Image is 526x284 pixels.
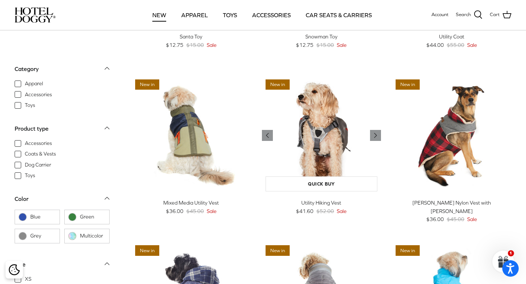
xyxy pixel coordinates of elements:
[25,91,52,98] span: Accessories
[186,207,204,215] span: $45.00
[426,41,444,49] span: $44.00
[207,41,217,49] span: Sale
[456,11,471,19] span: Search
[15,259,110,275] a: Size
[266,245,290,256] span: New in
[80,213,106,221] span: Green
[262,199,381,207] div: Utility Hiking Vest
[25,80,43,87] span: Apparel
[131,33,251,41] div: Santa Toy
[370,130,381,141] a: Previous
[490,11,500,19] span: Cart
[30,232,56,240] span: Grey
[15,124,49,134] div: Product type
[15,7,56,23] img: hoteldoggycom
[146,3,173,27] a: NEW
[135,245,159,256] span: New in
[25,150,56,158] span: Coats & Vests
[262,33,381,49] a: Snowman Toy $12.75 $15.00 Sale
[25,102,35,109] span: Toys
[316,41,334,49] span: $15.00
[25,276,31,283] span: XS
[431,12,449,17] span: Account
[131,199,251,207] div: Mixed Media Utility Vest
[131,199,251,215] a: Mixed Media Utility Vest $36.00 $45.00 Sale
[316,207,334,215] span: $52.00
[175,3,214,27] a: APPAREL
[25,172,35,179] span: Toys
[245,3,297,27] a: ACCESSORIES
[392,199,511,215] div: [PERSON_NAME] Nylon Vest with [PERSON_NAME]
[15,64,39,74] div: Category
[8,264,20,276] button: Cookie policy
[490,10,511,20] a: Cart
[262,199,381,215] a: Utility Hiking Vest $41.60 $52.00 Sale
[131,76,251,195] a: Mixed Media Utility Vest
[131,33,251,49] a: Santa Toy $12.75 $15.00 Sale
[108,3,415,27] div: Primary navigation
[15,193,110,210] a: Color
[392,76,511,195] a: Melton Nylon Vest with Sherpa Lining
[30,213,56,221] span: Blue
[447,215,464,223] span: $45.00
[296,207,313,215] span: $41.60
[9,264,20,275] img: Cookie policy
[266,79,290,90] span: New in
[296,41,313,49] span: $12.75
[15,194,28,204] div: Color
[15,123,110,139] a: Product type
[5,261,23,279] div: Cookie policy
[392,33,511,41] div: Utility Coat
[25,140,52,147] span: Accessories
[262,33,381,41] div: Snowman Toy
[166,41,183,49] span: $12.75
[426,215,444,223] span: $36.00
[337,207,347,215] span: Sale
[80,232,106,240] span: Multicolor
[396,245,420,256] span: New in
[392,199,511,223] a: [PERSON_NAME] Nylon Vest with [PERSON_NAME] $36.00 $45.00 Sale
[396,79,420,90] span: New in
[456,10,483,20] a: Search
[262,76,381,195] a: Utility Hiking Vest
[467,41,477,49] span: Sale
[392,33,511,49] a: Utility Coat $44.00 $55.00 Sale
[186,41,204,49] span: $15.00
[15,260,26,269] div: Size
[207,207,217,215] span: Sale
[166,207,183,215] span: $36.00
[262,130,273,141] a: Previous
[266,176,378,191] a: Quick buy
[216,3,244,27] a: TOYS
[25,161,51,169] span: Dog Carrier
[431,11,449,19] a: Account
[467,215,477,223] span: Sale
[337,41,347,49] span: Sale
[135,79,159,90] span: New in
[447,41,464,49] span: $55.00
[15,63,110,80] a: Category
[299,3,378,27] a: CAR SEATS & CARRIERS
